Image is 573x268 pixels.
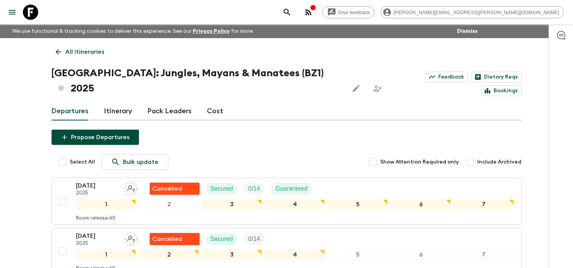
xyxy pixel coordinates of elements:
div: 6 [391,199,451,209]
span: Share this itinerary [370,81,385,96]
p: Bulk update [123,157,159,167]
div: 6 [391,250,451,260]
span: Include Archived [478,158,522,166]
p: Secured [210,184,233,193]
a: Bulk update [102,154,168,170]
button: search adventures [279,5,295,20]
a: Departures [52,102,89,120]
p: All itineraries [66,47,105,56]
span: Select All [70,158,95,166]
a: Itinerary [104,102,132,120]
a: Pack Leaders [148,102,192,120]
p: We use functional & tracking cookies to deliver this experience. See our for more. [9,24,257,38]
p: Secured [210,234,233,244]
div: 7 [454,250,514,260]
div: Secured [206,183,238,195]
h1: [GEOGRAPHIC_DATA]: Jungles, Mayans & Manatees (BZ1) 2025 [52,66,342,96]
a: Give feedback [322,6,374,18]
p: [DATE] [76,181,118,190]
p: 0 / 14 [248,234,260,244]
button: Propose Departures [52,130,139,145]
span: Give feedback [334,10,374,15]
a: Feedback [426,72,468,82]
div: 2 [139,250,199,260]
div: Flash Pack cancellation [150,183,200,195]
div: [PERSON_NAME][EMAIL_ADDRESS][PERSON_NAME][DOMAIN_NAME] [381,6,564,18]
a: Dietary Reqs [471,72,522,82]
div: 7 [454,199,514,209]
div: 3 [202,250,262,260]
div: Flash Pack cancellation [150,233,200,245]
p: Cancelled [153,234,182,244]
button: [DATE]2025Assign pack leaderFlash Pack cancellationSecuredTrip FillGuaranteed1234567Room release:60 [52,178,522,225]
div: 3 [202,199,262,209]
p: Cancelled [153,184,182,193]
button: menu [5,5,20,20]
div: 4 [265,199,325,209]
div: 5 [328,250,388,260]
a: All itineraries [52,44,109,59]
button: Dismiss [455,26,479,37]
p: 2025 [76,190,118,196]
div: Secured [206,233,238,245]
button: Edit this itinerary [349,81,364,96]
div: Trip Fill [244,183,265,195]
p: 0 / 14 [248,184,260,193]
div: 5 [328,199,388,209]
div: 2 [139,199,199,209]
div: Trip Fill [244,233,265,245]
div: 4 [265,250,325,260]
a: Privacy Policy [193,29,230,34]
span: Show Attention Required only [381,158,459,166]
span: [PERSON_NAME][EMAIL_ADDRESS][PERSON_NAME][DOMAIN_NAME] [389,10,563,15]
span: Assign pack leader [124,185,137,191]
a: Cost [207,102,224,120]
p: Guaranteed [275,184,308,193]
a: Bookings [481,85,522,96]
